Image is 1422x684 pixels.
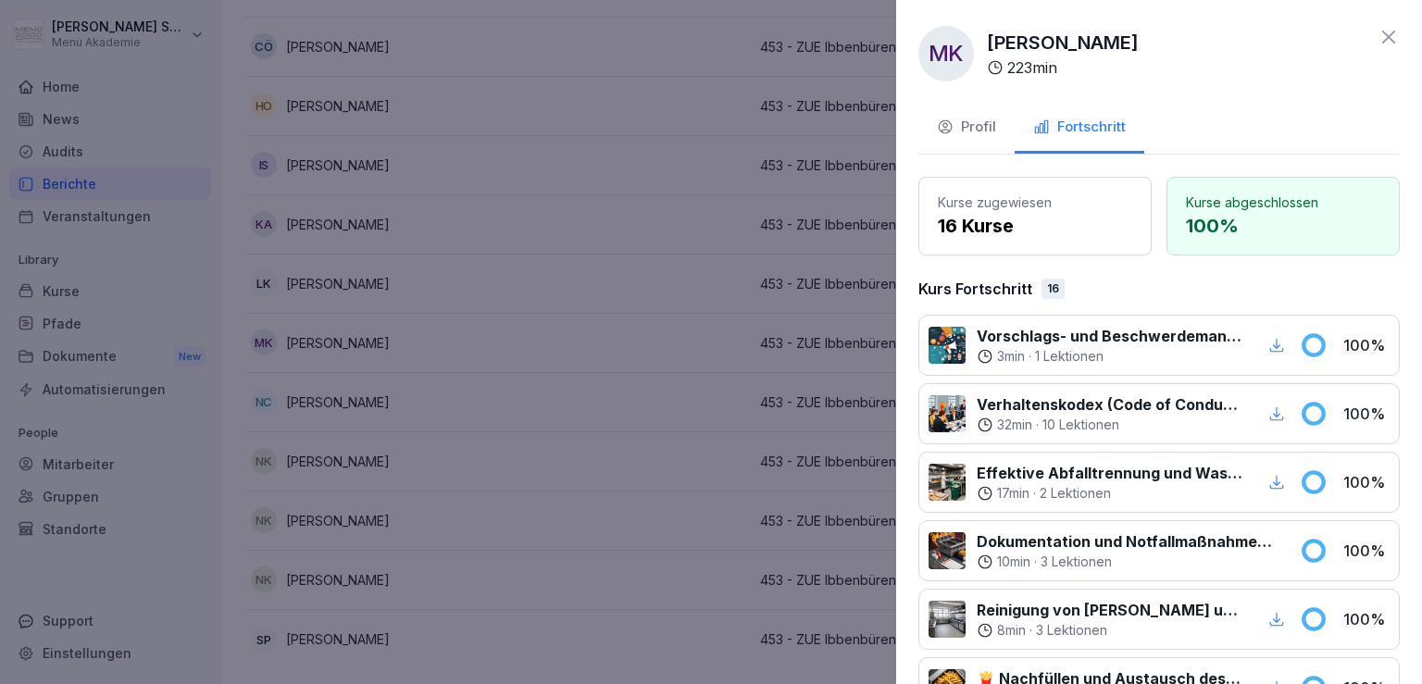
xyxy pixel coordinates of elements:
p: Kurs Fortschritt [918,278,1032,300]
p: 223 min [1007,56,1057,79]
p: 10 min [997,553,1030,571]
p: 16 Kurse [938,212,1132,240]
p: 100 % [1343,540,1390,562]
p: Verhaltenskodex (Code of Conduct) Menü 2000 [977,393,1242,416]
p: Dokumentation und Notfallmaßnahmen bei Fritteusen [977,530,1278,553]
p: 2 Lektionen [1040,484,1111,503]
div: Profil [937,117,996,138]
button: Profil [918,104,1015,154]
p: Effektive Abfalltrennung und Wastemanagement im Catering [977,462,1242,484]
div: · [977,553,1278,571]
p: 3 Lektionen [1041,553,1112,571]
p: 1 Lektionen [1035,347,1104,366]
div: · [977,347,1242,366]
p: 3 Lektionen [1036,621,1107,640]
p: 17 min [997,484,1029,503]
button: Fortschritt [1015,104,1144,154]
p: 100 % [1343,471,1390,493]
div: MK [918,26,974,81]
p: Kurse abgeschlossen [1186,193,1380,212]
div: · [977,416,1242,434]
p: [PERSON_NAME] [987,29,1139,56]
div: · [977,484,1242,503]
p: 8 min [997,621,1026,640]
p: Reinigung von [PERSON_NAME] und Dunstabzugshauben [977,599,1242,621]
p: 10 Lektionen [1042,416,1119,434]
p: 32 min [997,416,1032,434]
div: 16 [1042,279,1065,299]
p: 100 % [1186,212,1380,240]
p: 100 % [1343,608,1390,630]
p: 3 min [997,347,1025,366]
p: 100 % [1343,403,1390,425]
div: Fortschritt [1033,117,1126,138]
p: Kurse zugewiesen [938,193,1132,212]
div: · [977,621,1242,640]
p: 100 % [1343,334,1390,356]
p: Vorschlags- und Beschwerdemanagement bei Menü 2000 [977,325,1242,347]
